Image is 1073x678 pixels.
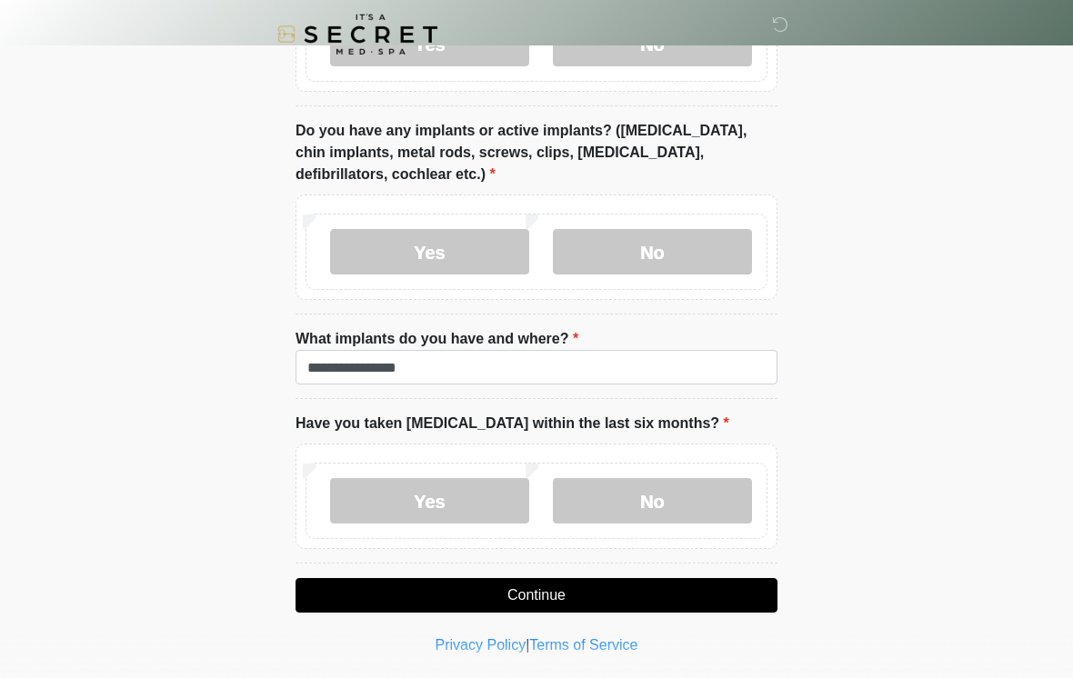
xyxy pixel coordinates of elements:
button: Continue [296,578,777,613]
label: What implants do you have and where? [296,328,578,350]
label: Yes [330,478,529,523]
a: Privacy Policy [436,637,526,653]
label: No [553,229,752,274]
label: Yes [330,229,529,274]
a: | [526,637,529,653]
a: Terms of Service [529,637,637,653]
label: Have you taken [MEDICAL_DATA] within the last six months? [296,413,729,434]
label: No [553,478,752,523]
img: It's A Secret Med Spa Logo [277,14,437,55]
label: Do you have any implants or active implants? ([MEDICAL_DATA], chin implants, metal rods, screws, ... [296,120,777,185]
